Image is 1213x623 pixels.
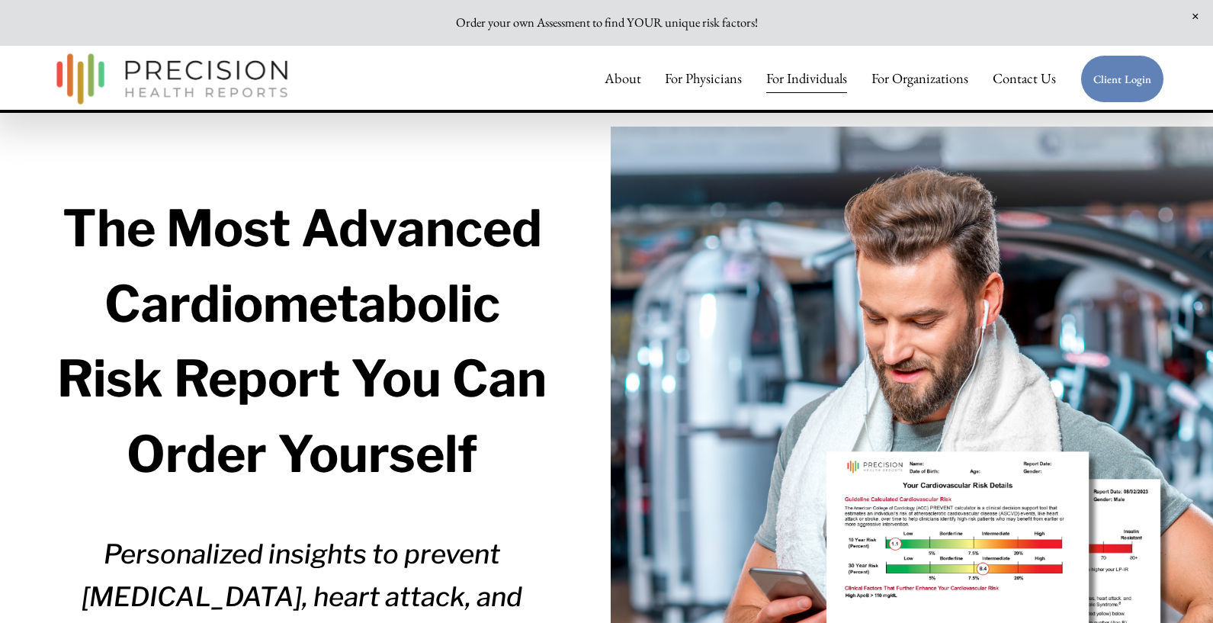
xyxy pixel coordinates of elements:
a: About [605,63,641,95]
a: For Individuals [766,63,847,95]
strong: The Most Advanced Cardiometabolic Risk Report You Can Order Yourself [57,198,557,484]
a: folder dropdown [871,63,968,95]
img: Precision Health Reports [49,47,296,111]
a: Contact Us [993,63,1056,95]
a: Client Login [1080,55,1165,103]
span: For Organizations [871,65,968,93]
a: For Physicians [665,63,742,95]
